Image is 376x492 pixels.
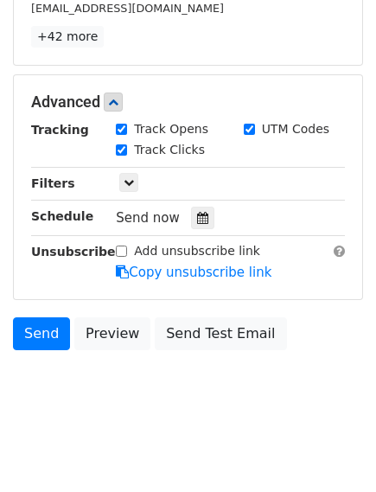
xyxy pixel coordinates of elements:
div: Chat-Widget [290,409,376,492]
label: Add unsubscribe link [134,242,260,260]
label: UTM Codes [262,120,329,138]
h5: Advanced [31,93,345,112]
small: [EMAIL_ADDRESS][DOMAIN_NAME] [31,2,224,15]
strong: Filters [31,176,75,190]
strong: Unsubscribe [31,245,116,259]
label: Track Opens [134,120,208,138]
label: Track Clicks [134,141,205,159]
iframe: Chat Widget [290,409,376,492]
a: +42 more [31,26,104,48]
a: Preview [74,317,150,350]
a: Copy unsubscribe link [116,265,271,280]
strong: Schedule [31,209,93,223]
span: Send now [116,210,180,226]
strong: Tracking [31,123,89,137]
a: Send Test Email [155,317,286,350]
a: Send [13,317,70,350]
